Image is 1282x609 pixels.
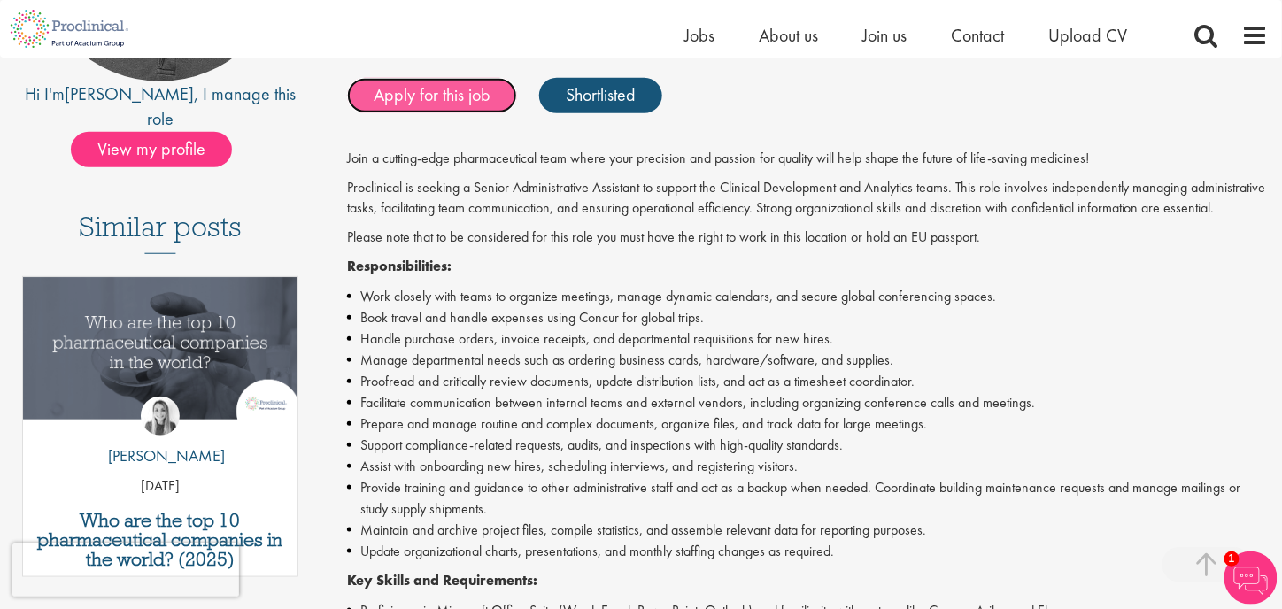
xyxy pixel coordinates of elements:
p: Proclinical is seeking a Senior Administrative Assistant to support the Clinical Development and ... [347,178,1269,219]
img: Chatbot [1224,551,1278,605]
a: View my profile [71,135,250,158]
a: Jobs [684,24,714,47]
span: View my profile [71,132,232,167]
iframe: reCAPTCHA [12,543,239,597]
li: Provide training and guidance to other administrative staff and act as a backup when needed. Coor... [347,477,1269,520]
p: Join a cutting-edge pharmaceutical team where your precision and passion for quality will help sh... [347,149,1269,169]
img: Top 10 pharmaceutical companies in the world 2025 [23,277,297,420]
h3: Similar posts [79,212,242,254]
li: Assist with onboarding new hires, scheduling interviews, and registering visitors. [347,456,1269,477]
span: 1 [1224,551,1240,567]
li: Work closely with teams to organize meetings, manage dynamic calendars, and secure global confere... [347,286,1269,307]
a: Upload CV [1048,24,1127,47]
a: Who are the top 10 pharmaceutical companies in the world? (2025) [32,511,289,569]
li: Update organizational charts, presentations, and monthly staffing changes as required. [347,541,1269,562]
p: [PERSON_NAME] [96,444,226,467]
a: Contact [951,24,1004,47]
li: Maintain and archive project files, compile statistics, and assemble relevant data for reporting ... [347,520,1269,541]
p: [DATE] [23,476,297,497]
li: Support compliance-related requests, audits, and inspections with high-quality standards. [347,435,1269,456]
li: Handle purchase orders, invoice receipts, and departmental requisitions for new hires. [347,328,1269,350]
a: Shortlisted [539,78,662,113]
img: Hannah Burke [141,397,180,436]
div: Hi I'm , I manage this role [13,81,307,132]
a: Join us [862,24,907,47]
a: Apply for this job [347,78,517,113]
p: Please note that to be considered for this role you must have the right to work in this location ... [347,227,1269,248]
strong: Responsibilities: [347,257,452,275]
li: Proofread and critically review documents, update distribution lists, and act as a timesheet coor... [347,371,1269,392]
li: Facilitate communication between internal teams and external vendors, including organizing confer... [347,392,1269,413]
a: About us [759,24,818,47]
li: Manage departmental needs such as ordering business cards, hardware/software, and supplies. [347,350,1269,371]
li: Prepare and manage routine and complex documents, organize files, and track data for large meetings. [347,413,1269,435]
strong: Key Skills and Requirements: [347,571,537,590]
a: Hannah Burke [PERSON_NAME] [96,397,226,476]
a: Link to a post [23,277,297,434]
a: [PERSON_NAME] [65,82,194,105]
li: Book travel and handle expenses using Concur for global trips. [347,307,1269,328]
